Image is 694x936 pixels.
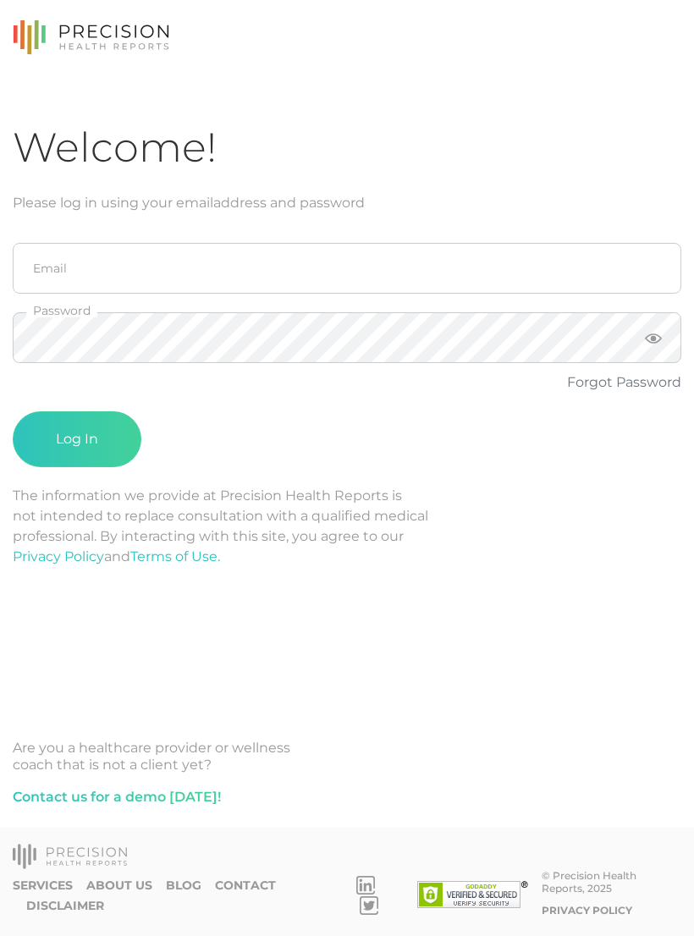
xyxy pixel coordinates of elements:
a: Forgot Password [567,374,681,390]
a: Disclaimer [26,899,104,913]
a: Terms of Use. [130,548,220,564]
a: Contact us for a demo [DATE]! [13,787,221,807]
div: Please log in using your email address and password [13,193,681,213]
a: Contact [215,878,276,893]
a: About Us [86,878,152,893]
div: Are you a healthcare provider or wellness coach that is not a client yet? [13,740,681,774]
a: Privacy Policy [542,904,632,917]
a: Services [13,878,73,893]
a: Blog [166,878,201,893]
img: SSL site seal - click to verify [417,881,528,908]
h1: Welcome! [13,123,681,173]
button: Log In [13,411,141,467]
p: The information we provide at Precision Health Reports is not intended to replace consultation wi... [13,486,681,567]
div: © Precision Health Reports, 2025 [542,869,681,895]
a: Privacy Policy [13,548,104,564]
input: Email [13,243,681,294]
